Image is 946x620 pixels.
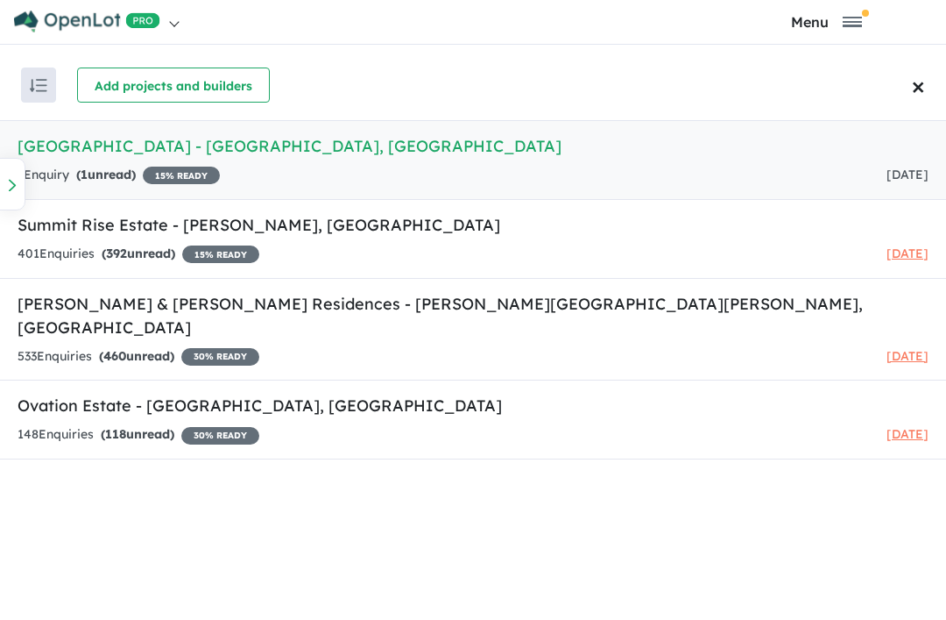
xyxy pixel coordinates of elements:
span: 30 % READY [181,427,259,445]
div: 148 Enquir ies [18,424,259,445]
button: Toggle navigation [712,13,942,30]
img: sort.svg [30,79,47,92]
span: 392 [106,246,127,261]
span: 30 % READY [181,348,259,366]
span: 15 % READY [182,246,259,263]
img: Openlot PRO Logo White [14,11,160,32]
div: 1 Enquir y [18,165,220,186]
button: Close [907,50,946,120]
span: [DATE] [886,167,928,182]
h5: Ovation Estate - [GEOGRAPHIC_DATA] , [GEOGRAPHIC_DATA] [18,394,928,417]
span: [DATE] [886,426,928,442]
h5: [GEOGRAPHIC_DATA] - [GEOGRAPHIC_DATA] , [GEOGRAPHIC_DATA] [18,134,928,158]
button: Add projects and builders [77,68,270,103]
div: 533 Enquir ies [18,346,259,367]
span: 1 [81,167,88,182]
span: 15 % READY [143,167,220,184]
strong: ( unread) [102,246,175,261]
span: 460 [103,348,126,364]
div: 401 Enquir ies [18,244,259,265]
h5: [PERSON_NAME] & [PERSON_NAME] Residences - [PERSON_NAME][GEOGRAPHIC_DATA][PERSON_NAME] , [GEOGRAP... [18,292,928,339]
span: [DATE] [886,246,928,261]
strong: ( unread) [99,348,174,364]
span: × [912,63,925,108]
h5: Summit Rise Estate - [PERSON_NAME] , [GEOGRAPHIC_DATA] [18,213,928,237]
strong: ( unread) [101,426,174,442]
span: 118 [105,426,126,442]
strong: ( unread) [76,167,136,182]
span: [DATE] [886,348,928,364]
